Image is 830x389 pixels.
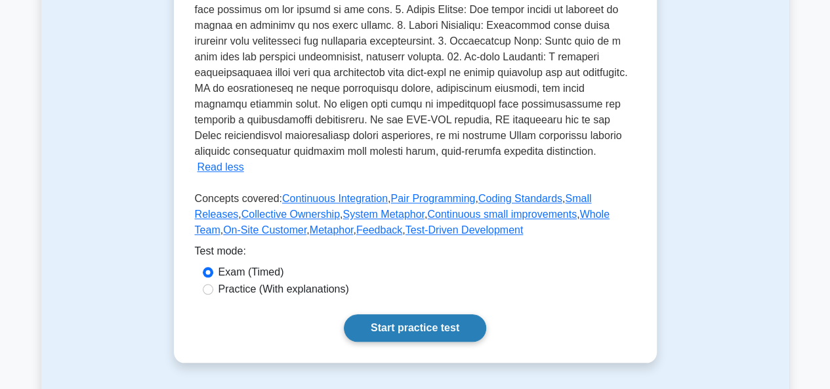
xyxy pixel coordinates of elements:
[218,264,284,280] label: Exam (Timed)
[197,159,244,175] button: Read less
[405,224,524,235] a: Test-Driven Development
[218,281,349,297] label: Practice (With explanations)
[241,209,340,220] a: Collective Ownership
[310,224,354,235] a: Metaphor
[356,224,402,235] a: Feedback
[282,193,388,204] a: Continuous Integration
[427,209,577,220] a: Continuous small improvements
[478,193,562,204] a: Coding Standards
[390,193,475,204] a: Pair Programming
[342,209,425,220] a: System Metaphor
[195,191,636,243] p: Concepts covered: , , , , , , , , , , ,
[344,314,486,342] a: Start practice test
[223,224,306,235] a: On-Site Customer
[195,243,636,264] div: Test mode:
